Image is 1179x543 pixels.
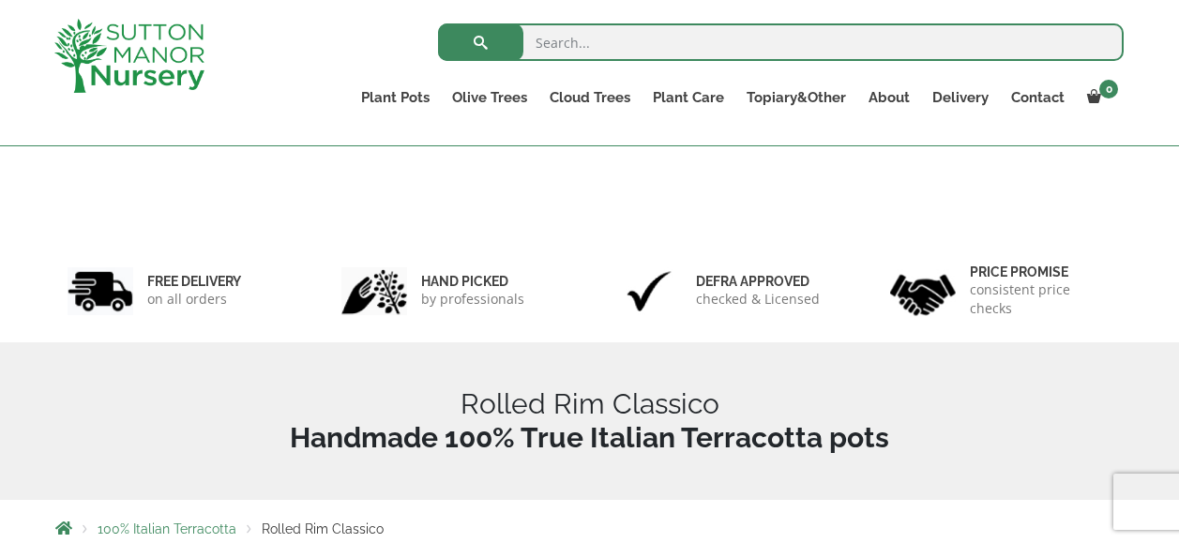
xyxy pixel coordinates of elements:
h6: FREE DELIVERY [147,273,241,290]
img: 1.jpg [68,267,133,315]
a: Plant Pots [350,84,441,111]
a: Plant Care [642,84,735,111]
a: About [857,84,921,111]
p: by professionals [421,290,524,309]
span: 0 [1099,80,1118,98]
img: 3.jpg [616,267,682,315]
h6: Defra approved [696,273,820,290]
img: logo [54,19,204,93]
a: Contact [1000,84,1076,111]
h6: hand picked [421,273,524,290]
a: 0 [1076,84,1124,111]
h1: Rolled Rim Classico [55,387,1125,455]
a: Topiary&Other [735,84,857,111]
input: Search... [438,23,1124,61]
p: checked & Licensed [696,290,820,309]
a: Cloud Trees [538,84,642,111]
a: Olive Trees [441,84,538,111]
nav: Breadcrumbs [55,520,1125,535]
img: 4.jpg [890,263,956,320]
p: consistent price checks [970,280,1112,318]
p: on all orders [147,290,241,309]
a: Delivery [921,84,1000,111]
span: Rolled Rim Classico [262,521,384,536]
h6: Price promise [970,264,1112,280]
a: 100% Italian Terracotta [98,521,236,536]
img: 2.jpg [341,267,407,315]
